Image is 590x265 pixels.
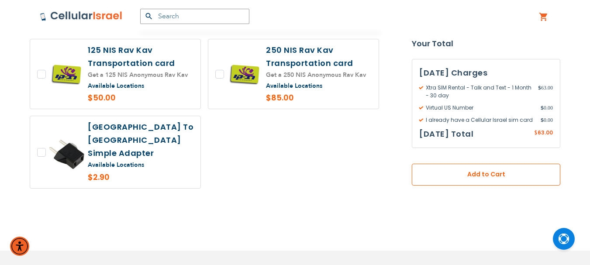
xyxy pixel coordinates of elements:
[541,116,544,124] span: $
[541,104,544,112] span: $
[40,11,123,21] img: Cellular Israel Logo
[412,164,560,186] button: Add to Cart
[88,161,144,169] a: Available Locations
[412,37,560,50] strong: Your Total
[88,82,144,90] a: Available Locations
[419,127,473,141] h3: [DATE] Total
[419,116,541,124] span: I already have a Cellular Israel sim card
[541,116,553,124] span: 0.00
[541,104,553,112] span: 0.00
[538,84,541,92] span: $
[534,129,538,137] span: $
[538,129,553,136] span: 63.00
[266,82,322,90] a: Available Locations
[10,237,29,256] div: Accessibility Menu
[441,170,531,179] span: Add to Cart
[538,84,553,100] span: 63.00
[140,9,249,24] input: Search
[419,104,541,112] span: Virtual US Number
[419,66,553,79] h3: [DATE] Charges
[419,84,538,100] span: Xtra SIM Rental - Talk and Text - 1 Month - 30 day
